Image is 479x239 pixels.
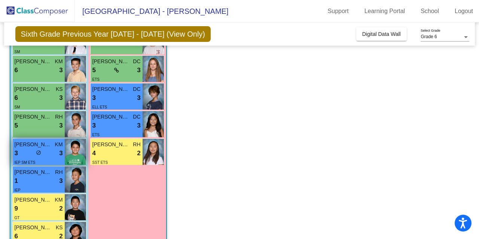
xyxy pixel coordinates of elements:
span: 3 [59,121,62,131]
span: [PERSON_NAME] [15,224,52,232]
span: 2 [59,204,62,214]
a: Learning Portal [359,5,411,17]
span: SM [15,105,20,109]
span: 5 [92,65,96,75]
span: [PERSON_NAME] [92,58,130,65]
span: 6 [15,65,18,75]
span: [PERSON_NAME] [15,113,52,121]
span: 5 [15,121,18,131]
span: [GEOGRAPHIC_DATA] - [PERSON_NAME] [75,5,228,17]
span: 3 [137,93,140,103]
span: 3 [15,148,18,158]
span: [PERSON_NAME] [15,141,52,148]
span: 3 [137,65,140,75]
span: Grade 6 [421,34,437,39]
span: 1 [15,176,18,186]
span: KM [55,58,63,65]
span: [PERSON_NAME] [15,196,52,204]
span: 3 [59,148,62,158]
span: ETS [92,77,100,82]
span: SST ETS [92,160,108,165]
span: SM [15,50,20,54]
span: 3 [137,121,140,131]
span: KM [55,196,63,204]
span: ETS [92,133,100,137]
span: 6 [15,93,18,103]
span: IEP SM ETS [15,160,36,165]
span: 4 [92,148,96,158]
a: Logout [449,5,479,17]
span: 3 [92,121,96,131]
span: RH [55,113,62,121]
span: KS [56,85,63,93]
span: Sixth Grade Previous Year [DATE] - [DATE] (View Only) [15,26,211,42]
span: RH [55,168,62,176]
span: [PERSON_NAME] [15,58,52,65]
a: Support [322,5,355,17]
span: do_not_disturb_alt [36,150,41,155]
span: [PERSON_NAME] [92,85,130,93]
span: 3 [59,65,62,75]
span: GT [15,216,20,220]
span: [PERSON_NAME] [92,113,130,121]
button: Digital Data Wall [356,27,407,41]
span: IEP [15,188,21,192]
span: [PERSON_NAME] [92,141,130,148]
span: [PERSON_NAME] [15,85,52,93]
span: KS [56,224,63,232]
span: 3 [92,93,96,103]
span: DC [133,85,140,93]
span: KM [55,141,63,148]
span: 3 [59,93,62,103]
span: 2 [137,148,140,158]
span: RH [133,141,140,148]
span: 9 [15,204,18,214]
span: ELL ETS [92,105,107,109]
span: 3 [59,176,62,186]
span: DC [133,58,140,65]
span: Digital Data Wall [362,31,401,37]
a: School [415,5,445,17]
span: [PERSON_NAME] [15,168,52,176]
span: DC [133,113,140,121]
